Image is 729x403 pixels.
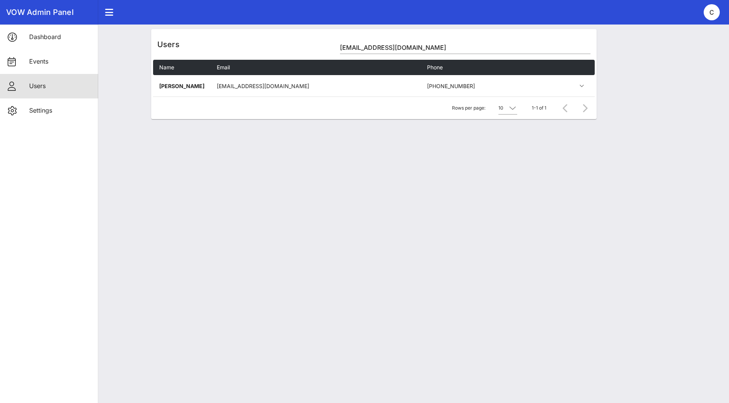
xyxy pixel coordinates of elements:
[704,4,720,20] div: C
[421,60,542,75] th: Phone
[427,64,443,70] span: Phone
[217,64,230,70] span: Email
[153,75,211,97] td: [PERSON_NAME]
[211,75,421,97] td: [EMAIL_ADDRESS][DOMAIN_NAME]
[498,102,517,114] div: 10Rows per page:
[532,105,546,111] div: 1-1 of 1
[421,75,542,97] td: [PHONE_NUMBER]
[153,60,211,75] th: Name
[151,29,597,60] div: Users
[29,107,92,114] div: Settings
[29,33,92,41] div: Dashboard
[452,97,517,119] div: Rows per page:
[29,58,92,65] div: Events
[211,60,421,75] th: Email
[498,105,503,111] div: 10
[29,82,92,90] div: Users
[6,8,92,17] div: VOW Admin Panel
[159,64,174,70] span: Name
